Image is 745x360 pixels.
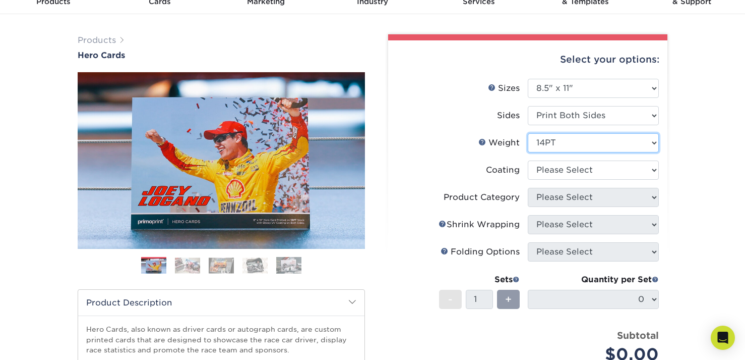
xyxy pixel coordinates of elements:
[505,292,512,307] span: +
[478,137,520,149] div: Weight
[209,258,234,273] img: Hero Cards 03
[528,274,659,286] div: Quantity per Set
[441,246,520,258] div: Folding Options
[448,292,453,307] span: -
[444,191,520,203] div: Product Category
[711,326,735,350] div: Open Intercom Messenger
[486,164,520,176] div: Coating
[242,258,268,273] img: Hero Cards 04
[439,274,520,286] div: Sets
[78,70,365,251] img: Hero Cards 01
[78,35,116,45] a: Products
[439,219,520,231] div: Shrink Wrapping
[141,259,166,274] img: Hero Cards 01
[78,290,364,316] h2: Product Description
[497,110,520,122] div: Sides
[3,329,86,356] iframe: Google Customer Reviews
[175,258,200,273] img: Hero Cards 02
[488,82,520,94] div: Sizes
[276,256,301,274] img: Hero Cards 05
[617,330,659,341] strong: Subtotal
[396,40,659,79] div: Select your options:
[78,50,365,60] a: Hero Cards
